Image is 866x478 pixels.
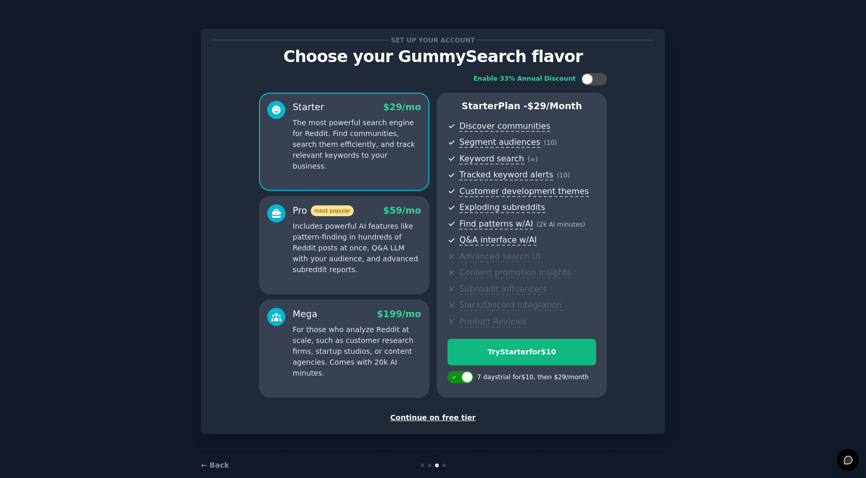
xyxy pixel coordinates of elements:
[293,117,421,172] p: The most powerful search engine for Reddit. Find communities, search them efficiently, and track ...
[293,204,354,217] div: Pro
[528,156,538,163] span: ( ∞ )
[527,101,582,111] span: $ 29 /month
[448,100,596,113] p: Starter Plan -
[557,172,570,179] span: ( 10 )
[201,461,229,469] a: ← Back
[537,221,585,228] span: ( 2k AI minutes )
[383,205,421,216] span: $ 59 /mo
[544,139,557,146] span: ( 10 )
[459,284,546,295] span: Subreddit influencers
[459,235,537,246] span: Q&A interface w/AI
[293,101,324,114] div: Starter
[383,102,421,112] span: $ 29 /mo
[459,300,562,311] span: Slack/Discord integration
[311,205,354,216] span: most popular
[459,251,540,262] span: Advanced search UI
[389,35,477,46] span: Set up your account
[212,48,654,66] p: Choose your GummySearch flavor
[459,121,550,132] span: Discover communities
[459,137,540,148] span: Segment audiences
[293,221,421,275] p: Includes powerful AI features like pattern-finding in hundreds of Reddit posts at once, Q&A LLM w...
[459,186,589,197] span: Customer development themes
[459,219,533,230] span: Find patterns w/AI
[448,339,596,365] button: TryStarterfor$10
[212,412,654,423] div: Continue on free tier
[293,324,421,379] p: For those who analyze Reddit at scale, such as customer research firms, startup studios, or conte...
[377,309,421,319] span: $ 199 /mo
[473,74,576,84] div: Enable 33% Annual Discount
[459,267,571,278] span: Content promotion insights
[459,154,524,165] span: Keyword search
[293,308,317,321] div: Mega
[459,317,526,327] span: Product Reviews
[459,170,553,181] span: Tracked keyword alerts
[477,373,589,382] div: 7 days trial for $10 , then $ 29 /month
[448,347,596,357] div: Try Starter for $10
[459,202,545,213] span: Exploding subreddits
